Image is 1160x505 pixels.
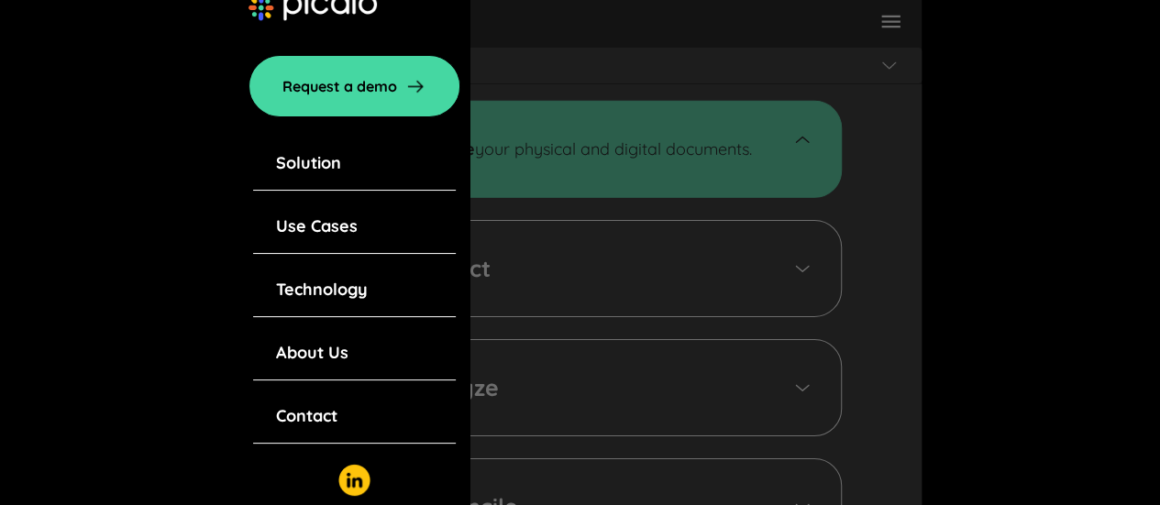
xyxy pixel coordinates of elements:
[338,464,370,496] img: linkedin-logo
[276,403,337,429] a: Contact
[276,150,341,176] a: Solution
[276,214,358,239] a: Use Cases
[404,75,426,97] img: arrow-right
[249,55,460,117] a: Request a demo
[276,277,368,302] a: Technology
[276,340,348,366] a: About Us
